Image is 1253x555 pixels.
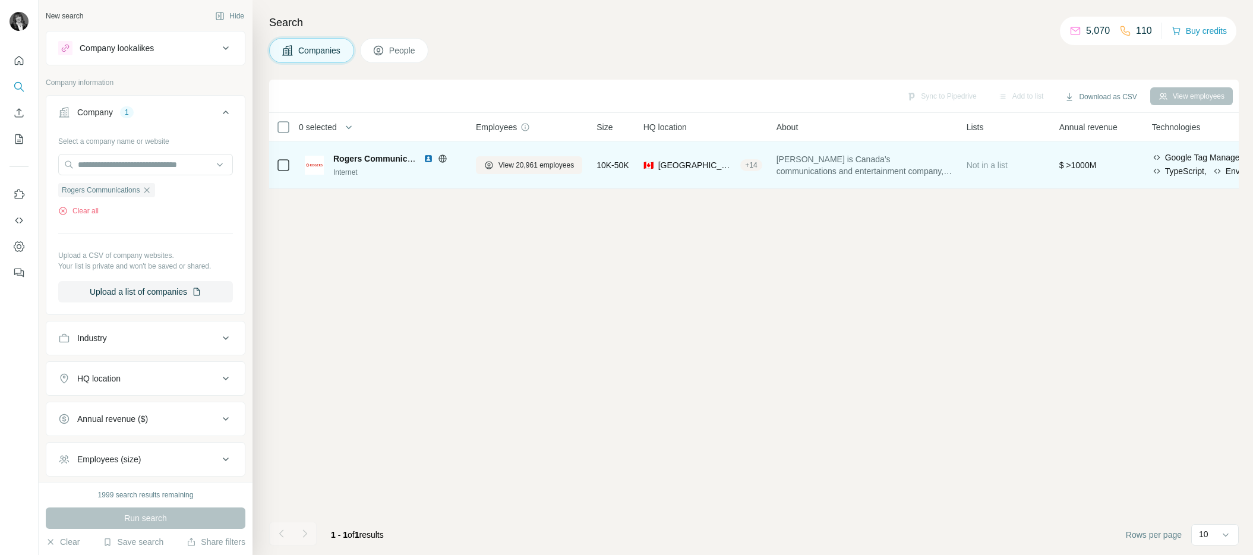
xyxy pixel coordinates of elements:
[77,373,121,384] div: HQ location
[333,154,432,163] span: Rogers Communications
[777,121,798,133] span: About
[62,185,140,195] span: Rogers Communications
[1086,24,1110,38] p: 5,070
[740,160,762,171] div: + 14
[77,106,113,118] div: Company
[46,77,245,88] p: Company information
[1126,529,1182,541] span: Rows per page
[1059,121,1118,133] span: Annual revenue
[10,50,29,71] button: Quick start
[476,121,517,133] span: Employees
[46,405,245,433] button: Annual revenue ($)
[10,102,29,124] button: Enrich CSV
[1056,88,1145,106] button: Download as CSV
[643,121,687,133] span: HQ location
[58,206,99,216] button: Clear all
[58,281,233,302] button: Upload a list of companies
[596,121,613,133] span: Size
[331,530,348,540] span: 1 - 1
[46,536,80,548] button: Clear
[305,156,324,175] img: Logo of Rogers Communications
[120,107,134,118] div: 1
[77,413,148,425] div: Annual revenue ($)
[476,156,582,174] button: View 20,961 employees
[10,262,29,283] button: Feedback
[298,45,342,56] span: Companies
[269,14,1239,31] h4: Search
[967,160,1008,170] span: Not in a list
[331,530,384,540] span: results
[1199,528,1208,540] p: 10
[333,167,462,178] div: Internet
[658,159,736,171] span: [GEOGRAPHIC_DATA], [GEOGRAPHIC_DATA]
[46,364,245,393] button: HQ location
[1059,160,1097,170] span: $ >1000M
[299,121,337,133] span: 0 selected
[46,445,245,474] button: Employees (size)
[1172,23,1227,39] button: Buy credits
[187,536,245,548] button: Share filters
[77,332,107,344] div: Industry
[58,261,233,272] p: Your list is private and won't be saved or shared.
[596,159,629,171] span: 10K-50K
[1226,165,1251,177] span: Envoy,
[46,34,245,62] button: Company lookalikes
[77,453,141,465] div: Employees (size)
[967,121,984,133] span: Lists
[10,76,29,97] button: Search
[424,154,433,163] img: LinkedIn logo
[10,184,29,205] button: Use Surfe on LinkedIn
[10,210,29,231] button: Use Surfe API
[777,153,952,177] span: [PERSON_NAME] is Canada’s communications and entertainment company, driven to connect and enterta...
[10,128,29,150] button: My lists
[1165,152,1245,163] span: Google Tag Manager,
[389,45,416,56] span: People
[1165,165,1207,177] span: TypeScript,
[498,160,574,171] span: View 20,961 employees
[58,131,233,147] div: Select a company name or website
[46,98,245,131] button: Company1
[355,530,359,540] span: 1
[10,12,29,31] img: Avatar
[1136,24,1152,38] p: 110
[643,159,654,171] span: 🇨🇦
[348,530,355,540] span: of
[98,490,194,500] div: 1999 search results remaining
[46,324,245,352] button: Industry
[207,7,253,25] button: Hide
[1152,121,1201,133] span: Technologies
[46,11,83,21] div: New search
[58,250,233,261] p: Upload a CSV of company websites.
[10,236,29,257] button: Dashboard
[80,42,154,54] div: Company lookalikes
[103,536,163,548] button: Save search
